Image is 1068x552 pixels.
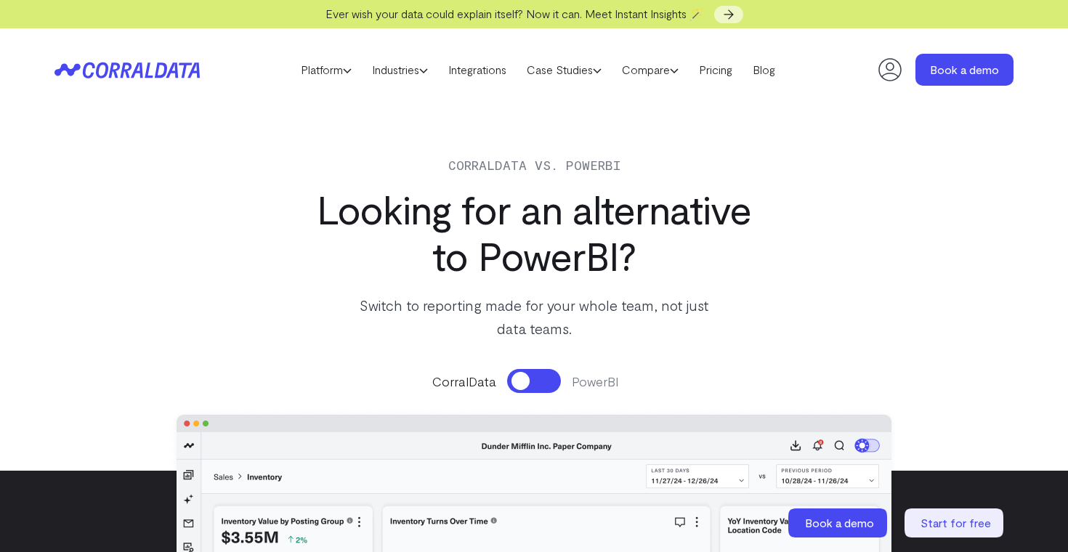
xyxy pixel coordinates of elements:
a: Book a demo [915,54,1014,86]
a: Industries [362,59,438,81]
span: Book a demo [805,516,874,529]
h1: Looking for an alternative to PowerBI? [299,186,769,279]
a: Blog [743,59,785,81]
p: Corraldata vs. PowerBI [299,155,769,175]
span: CorralData [409,372,496,391]
a: Book a demo [788,508,890,537]
a: Case Studies [517,59,612,81]
a: Pricing [689,59,743,81]
span: PowerBI [572,372,659,391]
a: Platform [291,59,362,81]
span: Start for free [921,516,991,529]
a: Compare [612,59,689,81]
p: Switch to reporting made for your whole team, not just data teams. [349,293,719,340]
a: Start for free [905,508,1006,537]
span: Ever wish your data could explain itself? Now it can. Meet Instant Insights 🪄 [325,7,704,20]
a: Integrations [438,59,517,81]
